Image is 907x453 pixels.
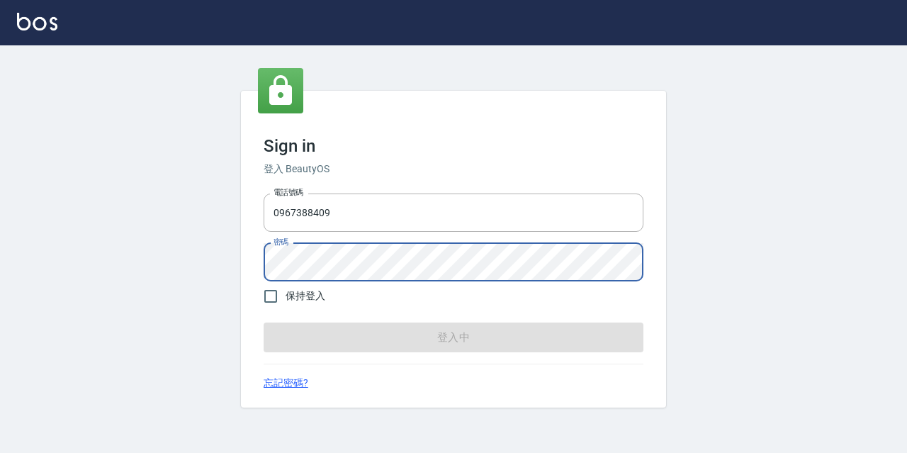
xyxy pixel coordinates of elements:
h3: Sign in [264,136,643,156]
img: Logo [17,13,57,30]
h6: 登入 BeautyOS [264,162,643,177]
a: 忘記密碼? [264,376,308,391]
span: 保持登入 [286,289,325,303]
label: 電話號碼 [274,187,303,198]
label: 密碼 [274,237,288,247]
